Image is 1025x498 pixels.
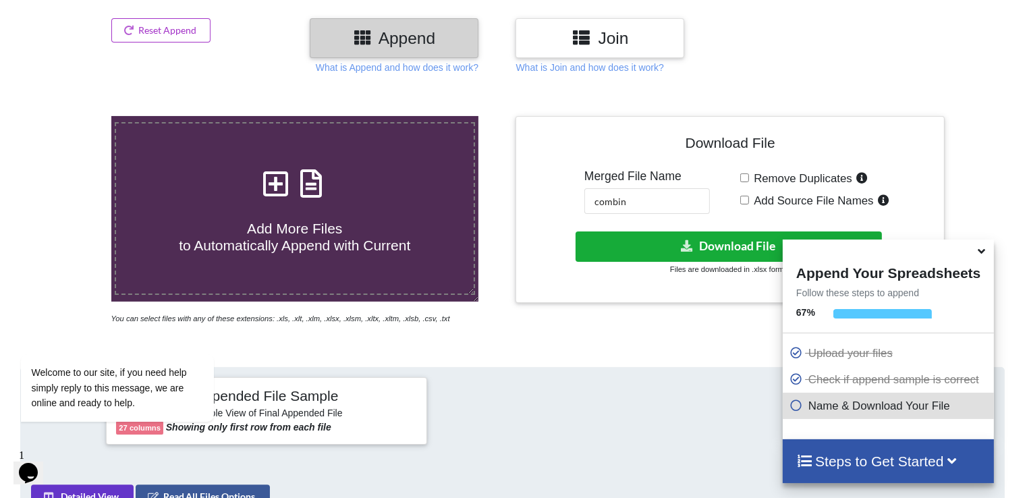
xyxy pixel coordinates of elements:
b: Showing only first row from each file [166,422,331,433]
p: Follow these steps to append [783,286,994,300]
p: What is Append and how does it work? [316,61,478,74]
input: Enter File Name [584,188,710,214]
p: Name & Download Your File [789,397,991,414]
b: 67 % [796,307,815,318]
iframe: chat widget [13,444,57,485]
h4: Steps to Get Started [796,453,980,470]
p: What is Join and how does it work? [516,61,663,74]
h3: Join [526,28,674,48]
button: Reset Append [111,18,211,43]
p: Check if append sample is correct [789,371,991,388]
span: Add More Files to Automatically Append with Current [179,221,410,253]
button: Download File [576,231,882,262]
span: Add Source File Names [749,194,873,207]
p: Upload your files [789,345,991,362]
h4: Append Your Spreadsheets [783,261,994,281]
small: Files are downloaded in .xlsx format [670,265,790,273]
h4: Appended File Sample [116,387,417,406]
h3: Append [320,28,468,48]
iframe: chat widget [13,232,256,437]
h5: Merged File Name [584,169,710,184]
i: You can select files with any of these extensions: .xls, .xlt, .xlm, .xlsx, .xlsm, .xltx, .xltm, ... [111,314,450,323]
h6: Sample View of Final Appended File [116,408,417,421]
h4: Download File [526,126,934,165]
span: Remove Duplicates [749,172,852,185]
